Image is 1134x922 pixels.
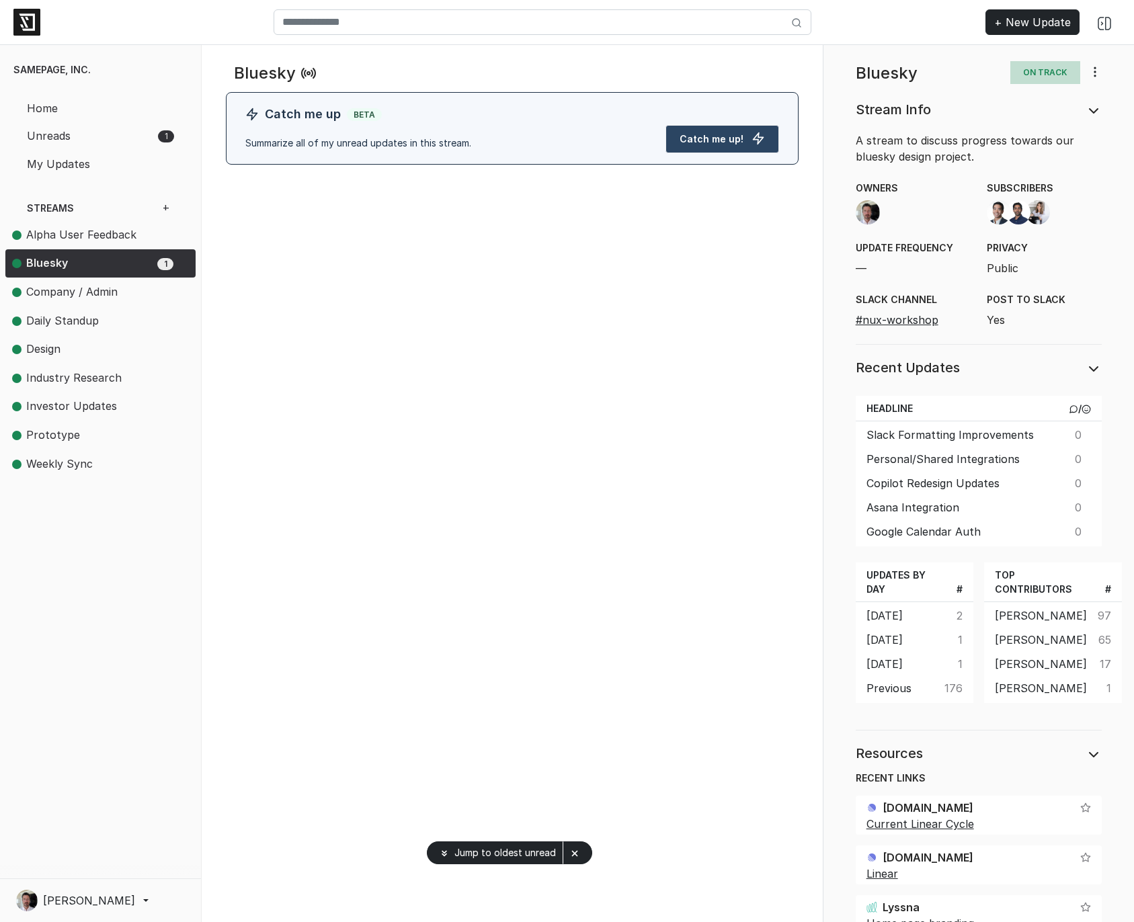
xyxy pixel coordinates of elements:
[856,602,939,627] td: [DATE]
[26,314,99,327] span: Daily Standup
[1092,675,1122,703] td: 1
[856,651,939,675] td: [DATE]
[987,292,1102,306] span: Post to Slack
[1059,518,1102,546] td: 0
[12,226,155,244] span: Alpha User Feedback
[427,841,563,864] button: Jump to oldest unread
[1026,200,1050,224] img: Kayli
[856,675,939,703] td: Previous
[5,249,185,278] a: Bluesky 1
[939,626,973,651] td: 1
[300,68,317,81] a: Read new updates
[265,107,341,121] span: Catch me up
[27,201,133,215] span: Streams
[5,220,185,249] a: Alpha User Feedback
[26,371,122,384] span: Industry Research
[866,867,898,880] a: Linear
[856,470,1059,494] td: Copilot Redesign Updates
[856,241,971,255] span: Update Frequency
[16,194,144,220] a: Streams
[1059,446,1102,470] td: 0
[984,602,1092,627] td: [PERSON_NAME]
[12,398,155,415] span: Investor Updates
[866,802,877,813] img: 9a4f69a1-21b8-4d17-82fa-43c634b74d9f
[848,132,1110,165] div: A stream to discuss progress towards our bluesky design project.
[26,342,60,355] span: Design
[856,292,971,306] span: Slack Channel
[987,181,1102,195] span: Subscribers
[16,93,185,122] a: Home
[1059,470,1102,494] td: 0
[856,747,1069,760] h5: Resources
[1010,61,1080,84] span: On Track
[984,651,1092,675] td: [PERSON_NAME]
[866,852,877,863] img: 20cb77f9-520d-4a64-a8dd-7a27ed8e37a9
[5,306,185,335] a: Daily Standup
[1006,200,1030,224] img: Sahil Jain
[856,396,1059,421] th: Headline
[939,602,973,627] td: 2
[979,241,1110,276] div: Public
[856,771,1102,785] span: Recent Links
[12,284,155,301] span: Company / Admin
[848,241,979,276] div: —
[1092,626,1122,651] td: 65
[856,518,1059,546] td: Google Calendar Auth
[866,817,974,831] a: Current Linear Cycle
[26,285,118,298] span: Company / Admin
[856,562,939,602] th: Updates by Day
[237,136,657,153] div: Summarize all of my unread updates in this stream.
[16,890,38,911] img: Paul Wicker
[883,801,973,814] span: [DOMAIN_NAME]
[856,421,1059,446] td: Slack Formatting Improvements
[987,241,1102,255] span: Privacy
[5,364,185,392] a: Industry Research
[866,902,877,913] img: 022ab7c4-b63e-421e-b52d-b879a507bc2d
[1059,494,1102,518] td: 0
[12,312,155,330] span: Daily Standup
[157,258,173,270] span: 1
[26,428,80,442] span: Prototype
[856,61,994,81] h4: Bluesky
[12,370,155,387] span: Industry Research
[26,256,68,269] span: Bluesky
[856,446,1059,470] td: Personal/Shared Integrations
[5,278,185,306] a: Company / Admin
[883,851,973,864] span: [DOMAIN_NAME]
[856,103,1069,116] h5: Stream Info
[984,562,1092,602] th: Top Contributors
[856,626,939,651] td: [DATE]
[12,341,155,358] span: Design
[680,133,743,144] span: Catch me up!
[13,64,91,75] span: Samepage, Inc.
[27,100,155,116] span: Home
[12,427,155,444] span: Prototype
[158,130,174,142] span: 1
[856,181,971,195] span: Owners
[12,456,155,473] span: Weekly Sync
[984,626,1092,651] td: [PERSON_NAME]
[987,200,1011,224] img: Jason Wu
[158,200,174,214] span: +
[16,149,185,177] a: My Updates
[856,361,1069,374] h5: Recent Updates
[16,122,185,150] a: Unreads 1
[883,900,920,914] span: Lyssna
[5,450,185,478] a: Weekly Sync
[939,675,973,703] td: 176
[347,108,382,121] span: Beta
[979,292,1110,328] div: Yes
[27,128,155,144] span: Unreads
[234,61,296,81] h4: Bluesky
[1092,651,1122,675] td: 17
[26,399,117,413] span: Investor Updates
[939,562,973,602] th: #
[5,335,185,364] a: Design
[939,651,973,675] td: 1
[856,200,880,224] img: Paul Wicker
[1092,602,1122,627] td: 97
[13,9,40,36] img: logo-6ba331977e59facfbff2947a2e854c94a5e6b03243a11af005d3916e8cc67d17.png
[43,892,135,909] span: [PERSON_NAME]
[147,194,185,220] a: +
[16,890,185,911] a: [PERSON_NAME]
